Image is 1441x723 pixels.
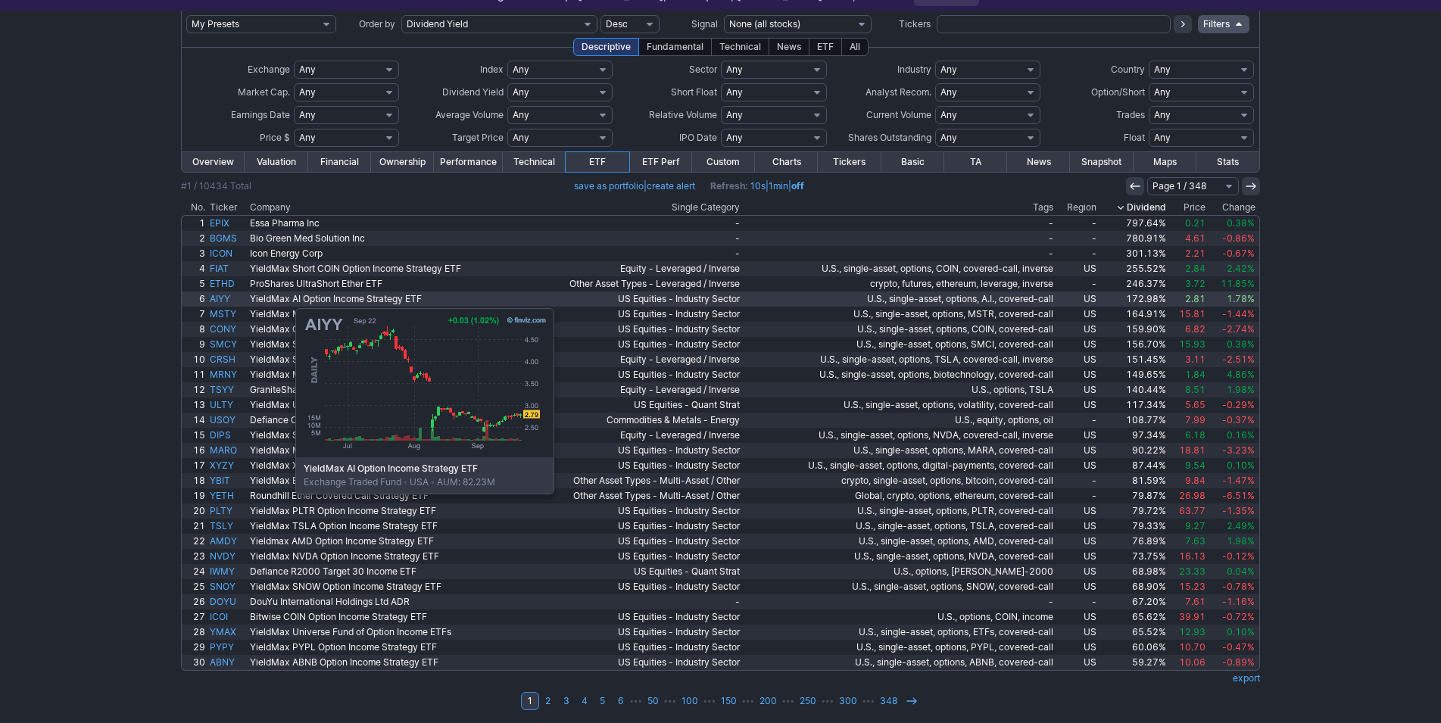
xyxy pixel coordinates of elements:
[248,503,522,519] a: YieldMax PLTR Option Income Strategy ETF
[742,276,1056,291] a: crypto, futures, ethereum, leverage, inverse
[248,322,522,337] a: YieldMax COIN Option Income Strategy ETF
[1056,579,1098,594] a: US
[182,458,207,473] a: 17
[1099,564,1169,579] a: 68.98%
[1099,352,1169,367] a: 151.45%
[248,261,522,276] a: YieldMax Short COIN Option Income Strategy ETF
[522,549,742,564] a: US Equities - Industry Sector
[1208,443,1259,458] a: -3.23%
[1056,337,1098,352] a: US
[1208,382,1259,397] a: 1.98%
[1208,534,1259,549] a: 1.98%
[1208,549,1259,564] a: -0.12%
[182,276,207,291] a: 5
[1099,322,1169,337] a: 159.90%
[1070,152,1133,172] a: Snapshot
[1056,261,1098,276] a: US
[1056,503,1098,519] a: US
[742,413,1056,428] a: U.S., equity, options, oil
[522,397,742,413] a: US Equities - Quant Strat
[207,549,248,564] a: NVDY
[182,367,207,382] a: 11
[742,488,1056,503] a: Global, crypto, options, ethereum, covered-call
[1056,413,1098,428] a: -
[638,38,712,56] div: Fundamental
[207,216,248,231] a: EPIX
[1185,232,1206,244] span: 4.61
[742,428,1056,443] a: U.S., single-asset, options, NVDA, covered-call, inverse
[1198,15,1249,33] a: Filters
[742,458,1056,473] a: U.S., single-asset, options, digital-payments, covered-call
[207,337,248,352] a: SMCY
[1168,367,1207,382] a: 1.84
[1222,248,1255,259] span: -0.67%
[1208,307,1259,322] a: -1.44%
[1056,216,1098,231] a: -
[1056,276,1098,291] a: -
[1222,232,1255,244] span: -0.86%
[1168,519,1207,534] a: 9.27
[1222,354,1255,365] span: -2.51%
[248,337,522,352] a: YieldMax SMCI Option Income Strategy ETF
[791,180,804,192] a: off
[1099,519,1169,534] a: 79.33%
[573,38,639,56] div: Descriptive
[1056,367,1098,382] a: US
[1099,473,1169,488] a: 81.59%
[1099,307,1169,322] a: 164.91%
[182,564,207,579] a: 24
[742,352,1056,367] a: U.S., single-asset, options, TSLA, covered-call, inverse
[1222,475,1255,486] span: -1.47%
[1208,276,1259,291] a: 11.85%
[1056,488,1098,503] a: -
[1227,384,1255,395] span: 1.98%
[1208,352,1259,367] a: -2.51%
[248,231,522,246] a: Bio Green Med Solution Inc
[1168,261,1207,276] a: 2.84
[248,458,522,473] a: YieldMax XYZ Option Income Strategy ETF
[248,534,522,549] a: Yieldmax AMD Option Income Strategy ETF
[207,443,248,458] a: MARO
[1056,322,1098,337] a: US
[881,152,944,172] a: Basic
[1179,308,1206,319] span: 15.81
[248,216,522,231] a: Essa Pharma Inc
[1185,217,1206,229] span: 0.21
[1185,248,1206,259] span: 2.21
[1168,564,1207,579] a: 23.33
[248,307,522,322] a: YieldMax MSTR Option Income Strategy ETF
[1227,369,1255,380] span: 4.86%
[1056,549,1098,564] a: US
[182,488,207,503] a: 19
[1179,566,1206,577] span: 23.33
[522,488,742,503] a: Other Asset Types - Multi-Asset / Other
[1227,217,1255,229] span: 0.38%
[742,322,1056,337] a: U.S., single-asset, options, COIN, covered-call
[1208,488,1259,503] a: -6.51%
[1179,490,1206,501] span: 26.98
[207,246,248,261] a: ICON
[1056,473,1098,488] a: -
[1168,322,1207,337] a: 6.82
[1056,534,1098,549] a: US
[1208,231,1259,246] a: -0.86%
[1099,534,1169,549] a: 76.89%
[182,337,207,352] a: 9
[1099,443,1169,458] a: 90.22%
[503,152,566,172] a: Technical
[522,503,742,519] a: US Equities - Industry Sector
[182,382,207,397] a: 12
[182,291,207,307] a: 6
[769,180,788,192] a: 1min
[1208,367,1259,382] a: 4.86%
[182,503,207,519] a: 20
[207,503,248,519] a: PLTY
[1007,152,1070,172] a: News
[182,579,207,594] a: 25
[742,231,1056,246] a: -
[1099,216,1169,231] a: 797.64%
[1168,291,1207,307] a: 2.81
[1099,291,1169,307] a: 172.98%
[1221,278,1255,289] span: 11.85%
[1099,428,1169,443] a: 97.34%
